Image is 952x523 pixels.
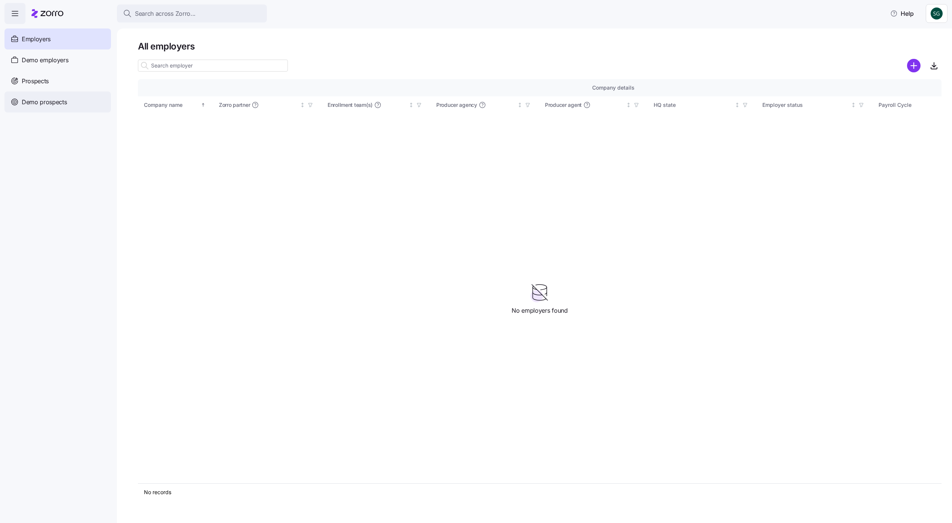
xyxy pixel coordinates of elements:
[884,6,920,21] button: Help
[22,55,69,65] span: Demo employers
[117,4,267,22] button: Search across Zorro...
[22,97,67,107] span: Demo prospects
[735,102,740,108] div: Not sorted
[328,101,373,109] span: Enrollment team(s)
[517,102,522,108] div: Not sorted
[22,76,49,86] span: Prospects
[931,7,943,19] img: 5421d9a7ab002634b12d36132d3e2c25
[144,101,199,109] div: Company name
[300,102,305,108] div: Not sorted
[4,70,111,91] a: Prospects
[851,102,856,108] div: Not sorted
[409,102,414,108] div: Not sorted
[654,101,733,109] div: HQ state
[648,96,756,114] th: HQ stateNot sorted
[626,102,631,108] div: Not sorted
[201,102,206,108] div: Sorted ascending
[436,101,477,109] span: Producer agency
[539,96,648,114] th: Producer agentNot sorted
[138,40,942,52] h1: All employers
[545,101,582,109] span: Producer agent
[4,28,111,49] a: Employers
[213,96,322,114] th: Zorro partnerNot sorted
[890,9,914,18] span: Help
[22,34,51,44] span: Employers
[219,101,250,109] span: Zorro partner
[138,60,288,72] input: Search employer
[762,101,849,109] div: Employer status
[144,489,872,496] div: No records
[430,96,539,114] th: Producer agencyNot sorted
[512,306,567,315] span: No employers found
[756,96,873,114] th: Employer statusNot sorted
[322,96,430,114] th: Enrollment team(s)Not sorted
[907,59,921,72] svg: add icon
[4,49,111,70] a: Demo employers
[138,96,213,114] th: Company nameSorted ascending
[4,91,111,112] a: Demo prospects
[135,9,196,18] span: Search across Zorro...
